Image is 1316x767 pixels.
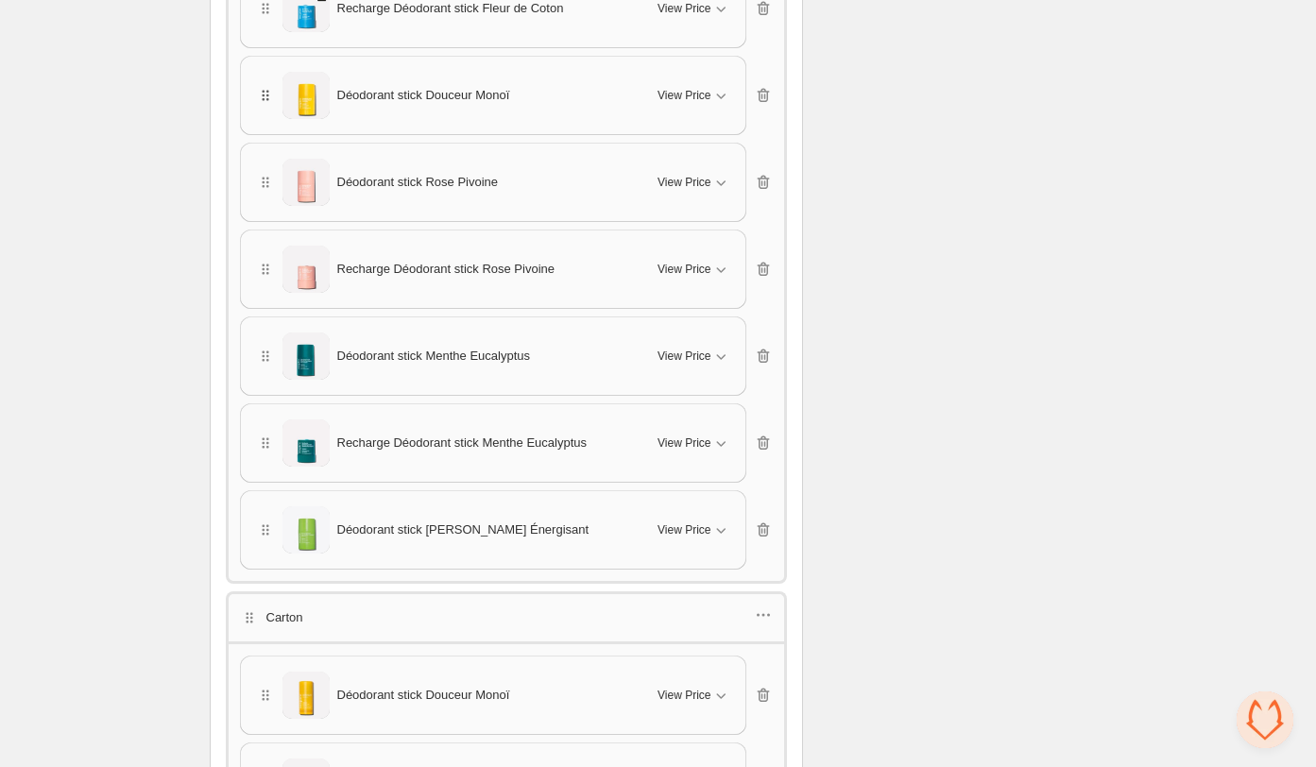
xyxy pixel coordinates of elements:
[646,167,741,197] button: View Price
[646,341,741,371] button: View Price
[646,254,741,284] button: View Price
[646,515,741,545] button: View Price
[646,680,741,710] button: View Price
[646,428,741,458] button: View Price
[658,435,710,451] span: View Price
[282,240,330,299] img: Recharge Déodorant stick Rose Pivoine
[282,414,330,473] img: Recharge Déodorant stick Menthe Eucalyptus
[1237,691,1293,748] div: Ouvrir le chat
[658,88,710,103] span: View Price
[282,327,330,386] img: Déodorant stick Menthe Eucalyptus
[337,260,555,279] span: Recharge Déodorant stick Rose Pivoine
[282,501,330,560] img: Déodorant stick Yuzu Basilic Énergisant
[658,262,710,277] span: View Price
[658,175,710,190] span: View Price
[337,173,499,192] span: Déodorant stick Rose Pivoine
[337,434,587,452] span: Recharge Déodorant stick Menthe Eucalyptus
[658,349,710,364] span: View Price
[282,66,330,126] img: Déodorant stick Douceur Monoï
[337,686,510,705] span: Déodorant stick Douceur Monoï
[282,666,330,725] img: Déodorant stick Douceur Monoï
[266,608,303,627] p: Carton
[646,80,741,111] button: View Price
[282,153,330,213] img: Déodorant stick Rose Pivoine
[337,520,590,539] span: Déodorant stick [PERSON_NAME] Énergisant
[658,522,710,537] span: View Price
[658,688,710,703] span: View Price
[337,347,531,366] span: Déodorant stick Menthe Eucalyptus
[658,1,710,16] span: View Price
[337,86,510,105] span: Déodorant stick Douceur Monoï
